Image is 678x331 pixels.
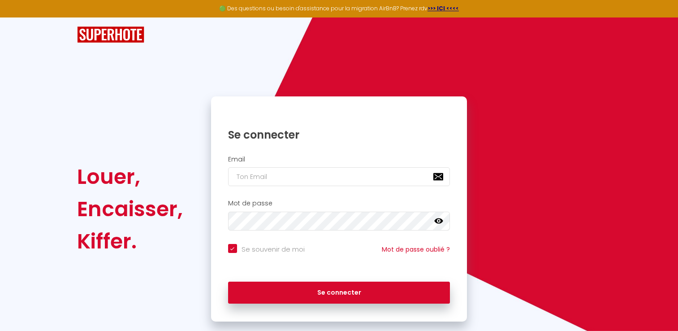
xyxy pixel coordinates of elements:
h1: Se connecter [228,128,450,142]
div: Kiffer. [77,225,183,257]
button: Se connecter [228,282,450,304]
a: >>> ICI <<<< [428,4,459,12]
div: Louer, [77,161,183,193]
a: Mot de passe oublié ? [382,245,450,254]
h2: Email [228,156,450,163]
h2: Mot de passe [228,200,450,207]
input: Ton Email [228,167,450,186]
img: SuperHote logo [77,26,144,43]
div: Encaisser, [77,193,183,225]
